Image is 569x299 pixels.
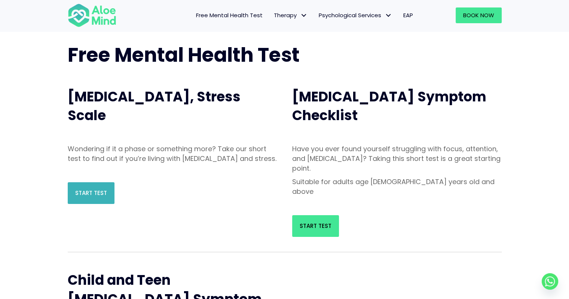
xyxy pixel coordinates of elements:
[20,47,26,53] img: tab_domain_overview_orange.svg
[456,7,502,23] a: Book Now
[299,10,309,21] span: Therapy: submenu
[383,10,394,21] span: Psychological Services: submenu
[463,11,494,19] span: Book Now
[68,3,116,28] img: Aloe mind Logo
[12,19,18,25] img: website_grey.svg
[19,19,82,25] div: Domain: [DOMAIN_NAME]
[68,41,300,68] span: Free Mental Health Test
[292,177,502,196] p: Suitable for adults age [DEMOGRAPHIC_DATA] years old and above
[313,7,398,23] a: Psychological ServicesPsychological Services: submenu
[68,87,241,125] span: [MEDICAL_DATA], Stress Scale
[319,11,392,19] span: Psychological Services
[300,222,331,230] span: Start Test
[403,11,413,19] span: EAP
[196,11,263,19] span: Free Mental Health Test
[398,7,419,23] a: EAP
[75,189,107,197] span: Start Test
[292,215,339,237] a: Start Test
[68,182,114,204] a: Start Test
[292,144,502,173] p: Have you ever found yourself struggling with focus, attention, and [MEDICAL_DATA]? Taking this sh...
[274,11,308,19] span: Therapy
[83,48,126,53] div: Keywords by Traffic
[68,144,277,164] p: Wondering if it a phase or something more? Take our short test to find out if you’re living with ...
[268,7,313,23] a: TherapyTherapy: submenu
[12,12,18,18] img: logo_orange.svg
[74,47,80,53] img: tab_keywords_by_traffic_grey.svg
[542,273,558,290] a: Whatsapp
[126,7,419,23] nav: Menu
[28,48,67,53] div: Domain Overview
[21,12,37,18] div: v 4.0.25
[190,7,268,23] a: Free Mental Health Test
[292,87,486,125] span: [MEDICAL_DATA] Symptom Checklist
